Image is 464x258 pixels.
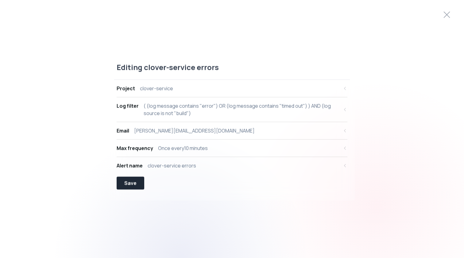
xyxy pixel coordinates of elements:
[144,102,339,117] div: ( (log message contains "error") OR (log message contains "timed out") ) AND (log source is not "...
[117,80,347,97] button: Projectclover-service
[117,127,129,135] div: Email
[117,157,347,174] button: Alert nameclover-service errors
[117,102,139,110] div: Log filter
[117,145,153,152] div: Max frequency
[114,63,350,80] div: Editing clover-service errors
[140,85,173,92] div: clover-service
[117,97,347,122] button: Log filter( (log message contains "error") OR (log message contains "timed out") ) AND (log sourc...
[134,127,255,135] div: [PERSON_NAME][EMAIL_ADDRESS][DOMAIN_NAME]
[124,180,137,187] div: Save
[117,85,135,92] div: Project
[148,162,196,169] div: clover-service errors
[117,140,347,157] button: Max frequencyOnce every10 minutes
[158,145,208,152] div: Once every 10 minutes
[117,162,143,169] div: Alert name
[117,122,347,139] button: Email[PERSON_NAME][EMAIL_ADDRESS][DOMAIN_NAME]
[117,177,144,190] button: Save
